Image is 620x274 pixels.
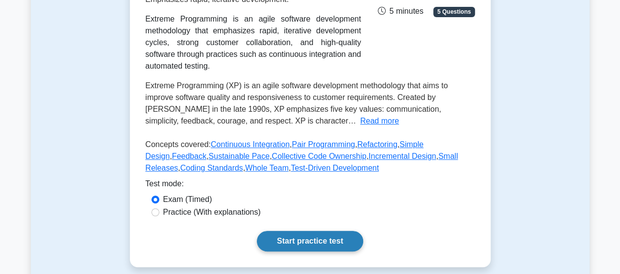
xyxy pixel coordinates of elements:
a: Continuous Integration [211,140,290,149]
a: Start practice test [257,231,363,251]
div: Extreme Programming is an agile software development methodology that emphasizes rapid, iterative... [146,13,361,72]
a: Sustainable Pace [208,152,270,160]
button: Read more [360,115,399,127]
span: Extreme Programming (XP) is an agile software development methodology that aims to improve softwa... [146,81,448,125]
a: Pair Programming [292,140,355,149]
span: 5 Questions [433,7,474,17]
label: Practice (With explanations) [163,206,261,218]
a: Coding Standards [180,164,243,172]
p: Concepts covered: , , , , , , , , , , , [146,139,475,178]
a: Refactoring [357,140,397,149]
a: Collective Code Ownership [272,152,366,160]
span: 5 minutes [377,7,423,15]
a: Feedback [172,152,206,160]
label: Exam (Timed) [163,194,212,205]
a: Whole Team [245,164,289,172]
div: Test mode: [146,178,475,194]
a: Test-Driven Development [291,164,379,172]
a: Incremental Design [369,152,436,160]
